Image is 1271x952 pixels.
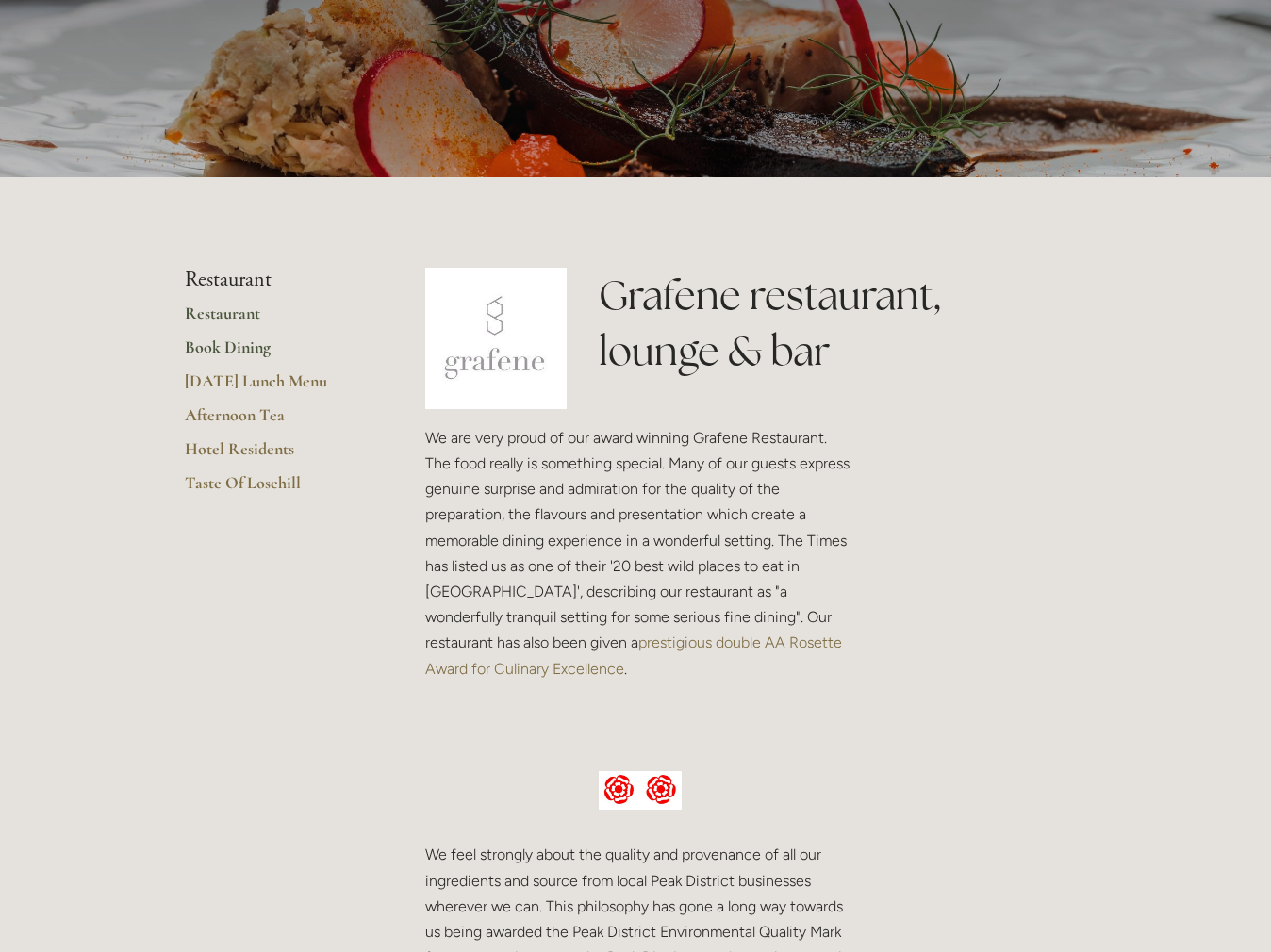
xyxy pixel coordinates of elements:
a: prestigious double AA Rosette Award for Culinary Excellence [425,633,846,677]
img: grafene.jpg [425,268,567,409]
h1: Grafene restaurant, lounge & bar [599,268,1086,379]
img: AA culinary excellence.jpg [599,771,683,811]
a: Taste Of Losehill [185,472,365,506]
a: [DATE] Lunch Menu [185,370,365,404]
a: Restaurant [185,303,365,336]
li: Restaurant [185,268,365,292]
a: Book Dining [185,336,365,370]
a: Hotel Residents [185,438,365,472]
a: Afternoon Tea [185,404,365,438]
p: We are very proud of our award winning Grafene Restaurant. The food really is something special. ... [425,425,855,681]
